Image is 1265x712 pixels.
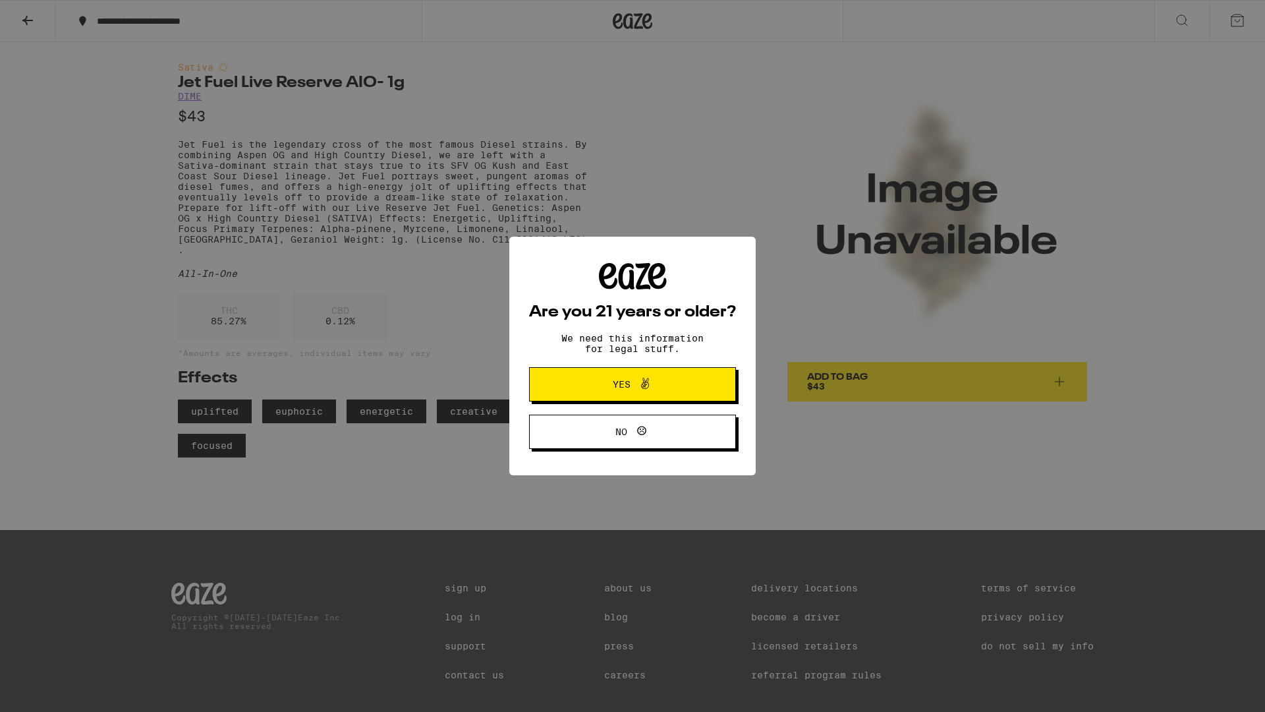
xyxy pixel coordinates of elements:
button: No [529,415,736,449]
span: Yes [613,380,631,389]
span: No [615,427,627,436]
h2: Are you 21 years or older? [529,305,736,320]
p: We need this information for legal stuff. [550,333,715,354]
button: Yes [529,367,736,401]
